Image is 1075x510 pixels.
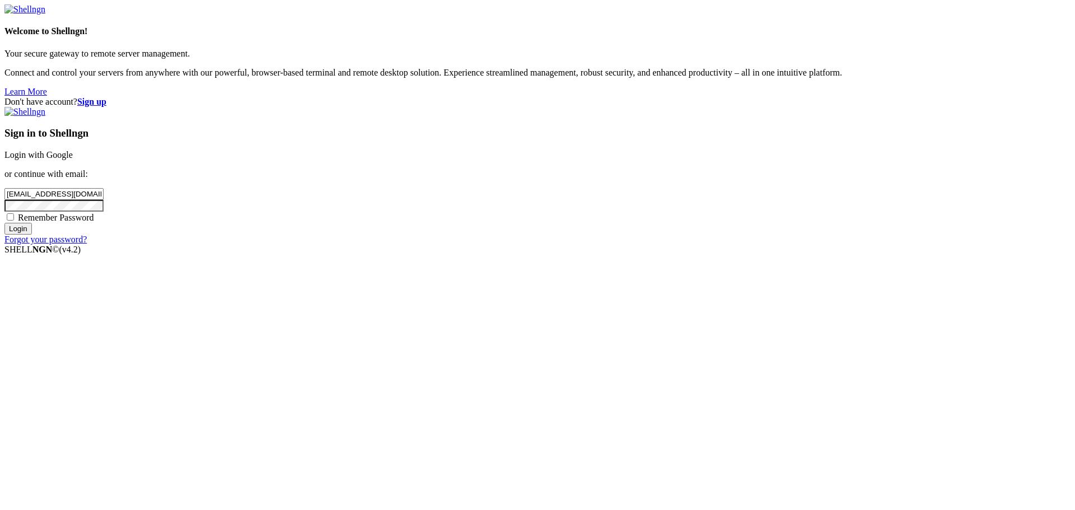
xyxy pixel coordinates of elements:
img: Shellngn [4,4,45,15]
p: Your secure gateway to remote server management. [4,49,1071,59]
input: Email address [4,188,104,200]
div: Don't have account? [4,97,1071,107]
a: Forgot your password? [4,235,87,244]
a: Login with Google [4,150,73,160]
p: Connect and control your servers from anywhere with our powerful, browser-based terminal and remo... [4,68,1071,78]
span: Remember Password [18,213,94,222]
b: NGN [32,245,53,254]
span: SHELL © [4,245,81,254]
p: or continue with email: [4,169,1071,179]
input: Remember Password [7,213,14,221]
span: 4.2.0 [59,245,81,254]
img: Shellngn [4,107,45,117]
h3: Sign in to Shellngn [4,127,1071,139]
h4: Welcome to Shellngn! [4,26,1071,36]
a: Sign up [77,97,106,106]
a: Learn More [4,87,47,96]
input: Login [4,223,32,235]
